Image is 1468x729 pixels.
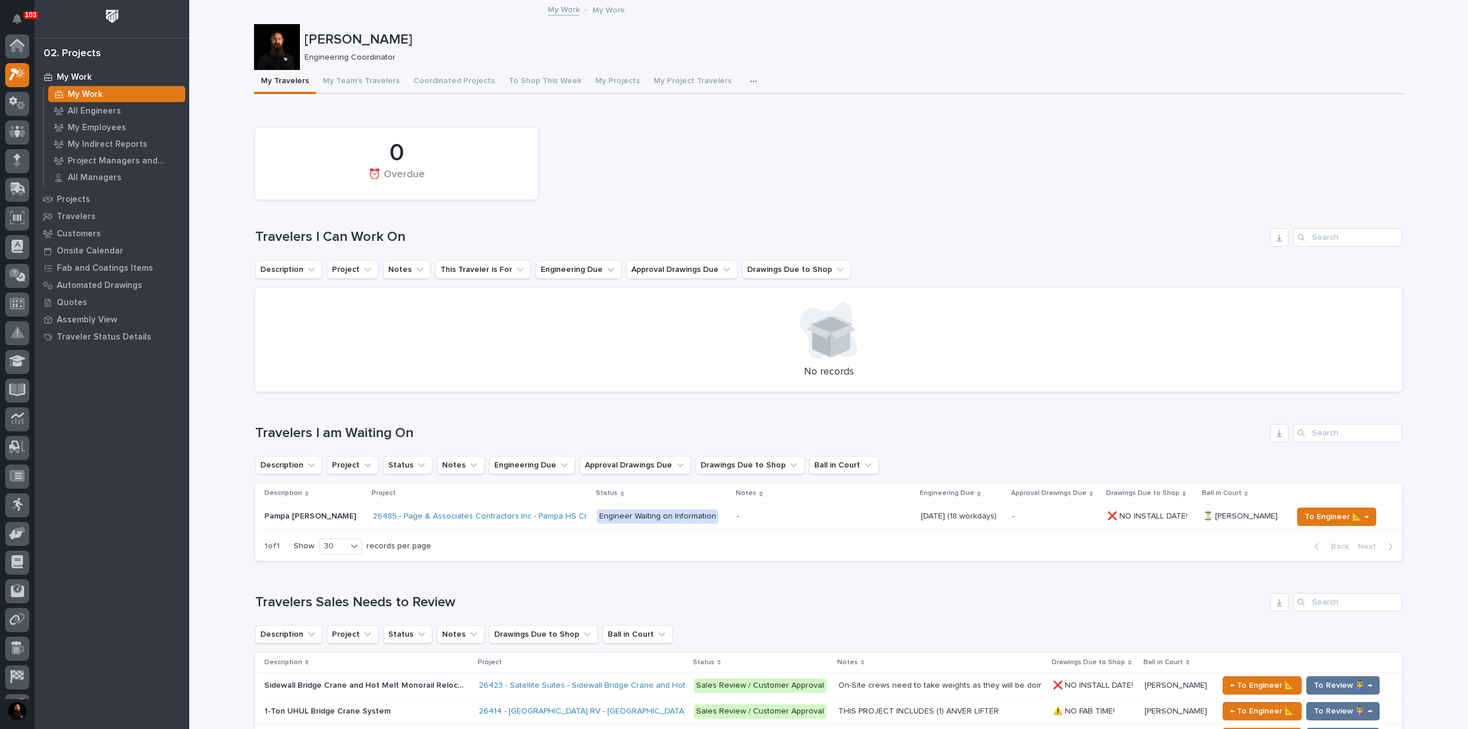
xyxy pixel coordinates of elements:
[437,456,485,474] button: Notes
[57,72,92,83] p: My Work
[57,229,101,239] p: Customers
[1353,541,1402,552] button: Next
[57,212,96,222] p: Travelers
[44,48,101,60] div: 02. Projects
[1011,487,1087,500] p: Approval Drawings Due
[1297,508,1376,526] button: To Engineer 📐 →
[1324,541,1349,552] span: Back
[1203,509,1280,521] p: ⏳ [PERSON_NAME]
[304,53,1395,63] p: Engineering Coordinator
[255,229,1266,245] h1: Travelers I Can Work On
[1293,228,1402,247] input: Search
[255,504,1402,529] tr: Pampa [PERSON_NAME]Pampa [PERSON_NAME] 26485 - Page & Associates Contractors Inc - Pampa HS Crane...
[44,119,189,135] a: My Employees
[626,260,737,279] button: Approval Drawings Due
[1305,510,1369,524] span: To Engineer 📐 →
[383,625,432,644] button: Status
[372,487,396,500] p: Project
[1053,704,1117,716] p: ⚠️ NO FAB TIME!
[269,366,1388,379] p: No records
[373,512,606,521] a: 26485 - Page & Associates Contractors Inc - Pampa HS Cranes
[435,260,531,279] button: This Traveler is For
[592,3,624,15] p: My Work
[383,456,432,474] button: Status
[921,509,999,521] p: [DATE] (18 workdays)
[264,487,302,500] p: Description
[255,673,1402,699] tr: Sidewall Bridge Crane and Hot Melt Monorail RelocationSidewall Bridge Crane and Hot Melt Monorail...
[1145,704,1209,716] p: [PERSON_NAME]
[479,681,779,691] a: 26423 - Satellite Suites - Sidewall Bridge Crane and Hot Melt Monorail Relocation
[34,311,189,328] a: Assembly View
[34,294,189,311] a: Quotes
[101,6,123,27] img: Workspace Logo
[383,260,431,279] button: Notes
[366,541,431,551] p: records per page
[57,332,151,342] p: Traveler Status Details
[1293,424,1402,442] input: Search
[1053,679,1135,691] p: ❌ NO INSTALL DATE!
[68,139,147,150] p: My Indirect Reports
[57,263,153,274] p: Fab and Coatings Items
[57,194,90,205] p: Projects
[44,136,189,152] a: My Indirect Reports
[34,259,189,276] a: Fab and Coatings Items
[255,260,322,279] button: Description
[1202,487,1241,500] p: Ball in Court
[1293,593,1402,611] input: Search
[275,139,518,167] div: 0
[264,656,302,669] p: Description
[603,625,673,644] button: Ball in Court
[1314,704,1372,718] span: To Review 👨‍🏭 →
[838,681,1039,691] div: On-Site crews need to take weights as they will be doing pre-use and load testing per [PERSON_NAME].
[479,707,860,716] a: 26414 - [GEOGRAPHIC_DATA] RV - [GEOGRAPHIC_DATA] 45 - Rear Door 1-Ton UH Ultralite Bridge Crane
[327,625,378,644] button: Project
[1230,704,1294,718] span: ← To Engineer 📐
[548,2,580,15] a: My Work
[809,456,879,474] button: Ball in Court
[319,540,347,552] div: 30
[68,173,122,183] p: All Managers
[693,656,715,669] p: Status
[1107,509,1190,521] p: ❌ NO INSTALL DATE!
[597,509,719,524] div: Engineer Waiting on Information
[5,7,29,31] button: Notifications
[437,625,485,644] button: Notes
[478,656,502,669] p: Project
[1106,487,1180,500] p: Drawings Due to Shop
[44,169,189,185] a: All Managers
[34,328,189,345] a: Traveler Status Details
[1145,679,1209,691] p: [PERSON_NAME]
[25,11,37,19] p: 103
[264,509,358,521] p: Pampa [PERSON_NAME]
[1223,676,1302,695] button: ← To Engineer 📐
[588,70,647,94] button: My Projects
[255,625,322,644] button: Description
[838,707,999,716] div: THIS PROJECT INCLUDES (1) ANVER LIFTER
[1306,702,1380,720] button: To Review 👨‍🏭 →
[68,123,126,133] p: My Employees
[1305,541,1353,552] button: Back
[647,70,739,94] button: My Project Travelers
[5,699,29,723] button: users-avatar
[255,532,289,560] p: 1 of 1
[255,594,1266,611] h1: Travelers Sales Needs to Review
[68,156,181,166] p: Project Managers and Engineers
[502,70,588,94] button: To Shop This Week
[57,246,123,256] p: Onsite Calendar
[920,487,974,500] p: Engineering Due
[536,260,622,279] button: Engineering Due
[14,14,29,32] div: Notifications103
[34,208,189,225] a: Travelers
[44,86,189,102] a: My Work
[1306,676,1380,695] button: To Review 👨‍🏭 →
[1052,656,1125,669] p: Drawings Due to Shop
[34,190,189,208] a: Projects
[489,456,575,474] button: Engineering Due
[34,225,189,242] a: Customers
[34,242,189,259] a: Onsite Calendar
[255,456,322,474] button: Description
[596,487,618,500] p: Status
